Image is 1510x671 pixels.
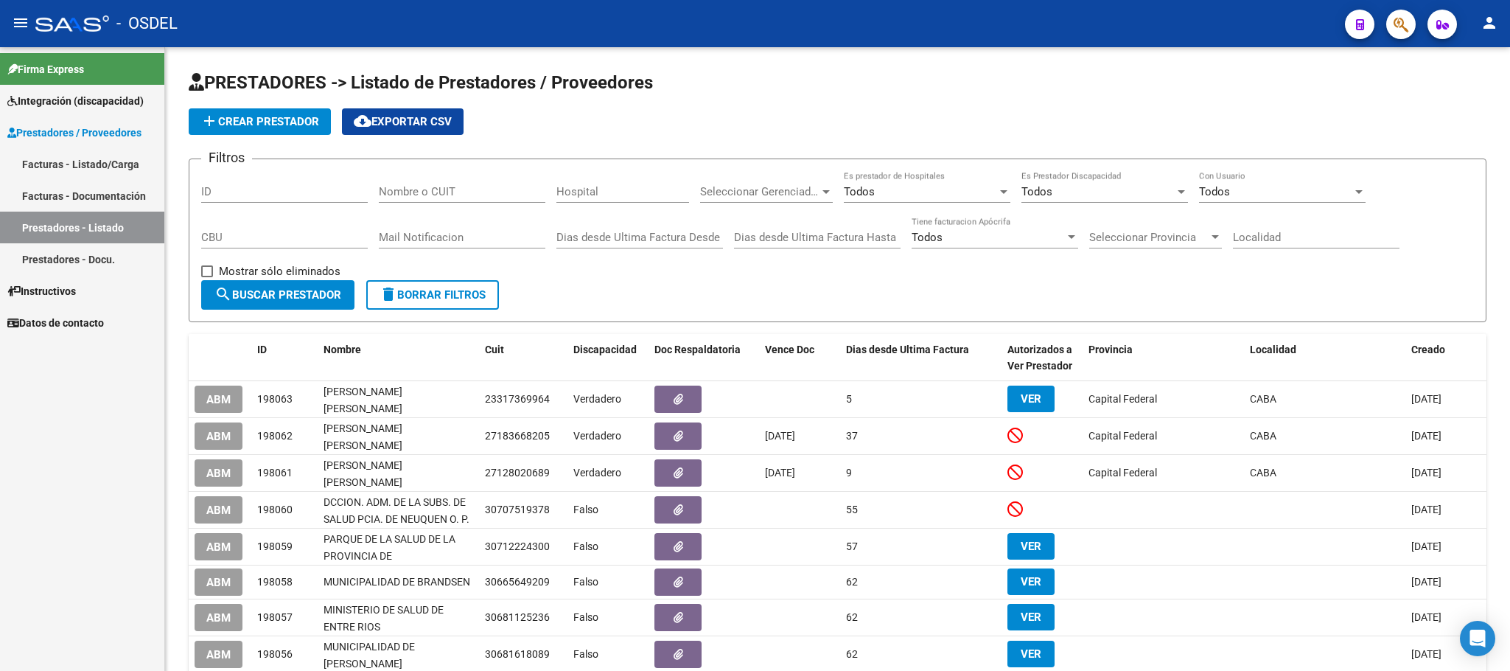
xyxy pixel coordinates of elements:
[573,648,598,660] span: Falso
[354,112,371,130] mat-icon: cloud_download
[573,467,621,479] span: Verdadero
[206,576,231,589] span: ABM
[206,393,231,406] span: ABM
[206,430,231,443] span: ABM
[257,648,293,660] span: 198056
[195,496,242,524] button: ABM
[846,430,858,442] span: 37
[765,344,814,355] span: Vence Doc
[485,574,550,591] div: 30665649209
[567,334,649,383] datatable-header-cell: Discapacidad
[1002,334,1083,383] datatable-header-cell: Autorizados a Ver Prestador
[1007,641,1055,667] button: VER
[219,263,340,280] span: Mostrar sólo eliminados
[1411,504,1441,515] span: [DATE]
[1007,604,1055,630] button: VER
[1007,344,1072,372] span: Autorizados a Ver Prestador
[573,393,621,405] span: Verdadero
[1089,231,1209,244] span: Seleccionar Provincia
[195,386,242,413] button: ABM
[654,344,741,355] span: Doc Respaldatoria
[257,467,293,479] span: 198061
[257,611,293,623] span: 198057
[846,467,852,479] span: 9
[257,344,267,355] span: ID
[324,494,473,525] div: DCCION. ADM. DE LA SUBS. DE SALUD PCIA. DE NEUQUEN O. P.
[1411,648,1441,660] span: [DATE]
[1007,569,1055,595] button: VER
[1088,393,1157,405] span: Capital Federal
[1411,540,1441,552] span: [DATE]
[1405,334,1486,383] datatable-header-cell: Creado
[1411,344,1445,355] span: Creado
[189,108,331,135] button: Crear Prestador
[195,604,242,631] button: ABM
[214,285,232,303] mat-icon: search
[195,641,242,668] button: ABM
[1411,430,1441,442] span: [DATE]
[324,420,473,451] div: [PERSON_NAME] [PERSON_NAME]
[573,344,637,355] span: Discapacidad
[573,611,598,623] span: Falso
[189,72,653,93] span: PRESTADORES -> Listado de Prestadores / Proveedores
[759,334,840,383] datatable-header-cell: Vence Doc
[1021,611,1041,624] span: VER
[7,61,84,77] span: Firma Express
[479,334,567,383] datatable-header-cell: Cuit
[485,646,550,663] div: 30681618089
[485,609,550,626] div: 30681125236
[485,538,550,555] div: 30712224300
[700,185,819,198] span: Seleccionar Gerenciador
[7,283,76,299] span: Instructivos
[1021,540,1041,553] span: VER
[206,467,231,480] span: ABM
[485,501,550,518] div: 30707519378
[116,7,178,40] span: - OSDEL
[380,285,397,303] mat-icon: delete
[206,540,231,554] span: ABM
[1411,611,1441,623] span: [DATE]
[846,393,852,405] span: 5
[201,280,354,310] button: Buscar Prestador
[324,602,473,633] div: MINISTERIO DE SALUD DE ENTRE RIOS
[844,185,875,198] span: Todos
[1007,386,1055,412] button: VER
[1088,467,1157,479] span: Capital Federal
[354,115,452,128] span: Exportar CSV
[1250,344,1296,355] span: Localidad
[912,231,943,244] span: Todos
[573,504,598,515] span: Falso
[200,115,319,128] span: Crear Prestador
[7,125,141,141] span: Prestadores / Proveedores
[573,540,598,552] span: Falso
[765,430,795,442] span: [DATE]
[1250,467,1276,479] span: CABA
[1083,334,1244,383] datatable-header-cell: Provincia
[485,391,550,408] div: 23317369964
[1460,621,1495,656] div: Open Intercom Messenger
[1021,185,1052,198] span: Todos
[840,334,1002,383] datatable-header-cell: Dias desde Ultima Factura
[846,576,858,588] span: 62
[1250,430,1276,442] span: CABA
[257,504,293,515] span: 198060
[318,334,479,383] datatable-header-cell: Nombre
[765,467,795,479] span: [DATE]
[1021,647,1041,661] span: VER
[7,93,144,109] span: Integración (discapacidad)
[324,531,473,562] div: PARQUE DE LA SALUD DE LA PROVINCIA DE [GEOGRAPHIC_DATA] [PERSON_NAME] [PERSON_NAME] XVII - NRO 70
[846,504,858,515] span: 55
[1021,392,1041,406] span: VER
[206,611,231,625] span: ABM
[485,465,550,481] div: 27128020689
[1199,185,1230,198] span: Todos
[380,288,486,302] span: Borrar Filtros
[257,576,293,588] span: 198058
[846,648,858,660] span: 62
[201,147,252,168] h3: Filtros
[1088,430,1157,442] span: Capital Federal
[485,344,504,355] span: Cuit
[257,393,293,405] span: 198063
[251,334,318,383] datatable-header-cell: ID
[324,344,361,355] span: Nombre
